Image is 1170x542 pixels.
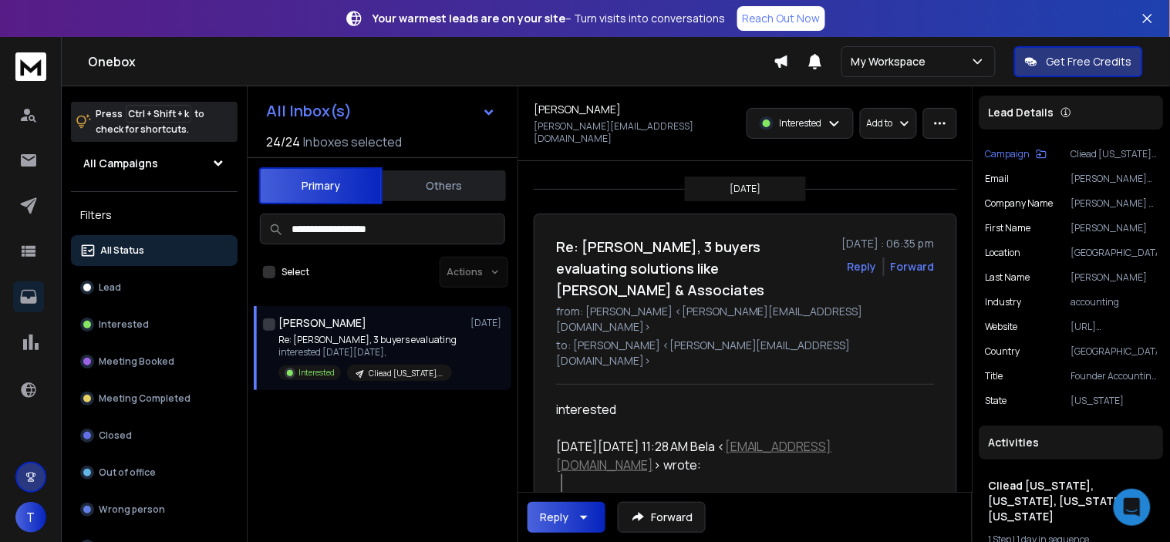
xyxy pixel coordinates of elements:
div: [DATE][DATE] 11:28 AM Bela < > wrote: [556,437,922,474]
p: Press to check for shortcuts. [96,106,204,137]
p: Re: [PERSON_NAME], 3 buyers evaluating [278,334,457,346]
p: Cliead [US_STATE], [US_STATE], [US_STATE] and [US_STATE] [369,368,443,379]
button: All Campaigns [71,148,238,179]
h1: Onebox [88,52,774,71]
p: Country [986,345,1020,358]
h1: Re: [PERSON_NAME], 3 buyers evaluating solutions like [PERSON_NAME] & Associates [556,236,833,301]
button: All Status [71,235,238,266]
p: to: [PERSON_NAME] <[PERSON_NAME][EMAIL_ADDRESS][DOMAIN_NAME]> [556,338,935,369]
span: Ctrl + Shift + k [126,105,191,123]
p: My Workspace [851,54,932,69]
p: [GEOGRAPHIC_DATA] [1071,247,1158,259]
p: First Name [986,222,1031,234]
p: interested [DATE][DATE], [278,346,457,359]
p: location [986,247,1021,259]
p: [DATE] : 06:35 pm [842,236,935,251]
div: Activities [979,426,1164,460]
p: website [986,321,1018,333]
p: [GEOGRAPHIC_DATA] [1071,345,1158,358]
p: Interested [298,367,335,379]
p: title [986,370,1003,382]
p: Interested [99,318,149,331]
h3: Inboxes selected [303,133,402,151]
p: Lead Details [989,105,1054,120]
p: Meeting Completed [99,392,191,405]
p: [PERSON_NAME][EMAIL_ADDRESS][DOMAIN_NAME] [1071,173,1158,185]
p: Add to [867,117,893,130]
img: logo [15,52,46,81]
a: Reach Out Now [737,6,825,31]
p: – Turn visits into conversations [373,11,725,26]
p: Founder Accounting Finance Executive Recruiter [1071,370,1158,382]
p: Campaign [986,148,1030,160]
button: Primary [259,167,383,204]
p: Last Name [986,271,1030,284]
div: Reply [540,510,568,525]
h1: All Inbox(s) [266,103,352,119]
button: Lead [71,272,238,303]
p: Lead [99,281,121,294]
h1: Cliead [US_STATE], [US_STATE], [US_STATE] and [US_STATE] [989,478,1155,524]
strong: Your warmest leads are on your site [373,11,565,25]
p: [PERSON_NAME] [1071,222,1158,234]
h3: Filters [71,204,238,226]
p: Email [986,173,1010,185]
p: Reach Out Now [742,11,821,26]
p: from: [PERSON_NAME] <[PERSON_NAME][EMAIL_ADDRESS][DOMAIN_NAME]> [556,304,935,335]
p: Closed [99,429,132,442]
p: Interested [780,117,822,130]
button: Closed [71,420,238,451]
p: [PERSON_NAME] [1071,271,1158,284]
button: Wrong person [71,494,238,525]
div: Open Intercom Messenger [1114,489,1151,526]
p: Wrong person [99,503,165,516]
label: Select [282,266,309,278]
button: All Inbox(s) [254,96,508,126]
button: Reply [528,502,605,533]
p: [URL][DOMAIN_NAME] [1071,321,1158,333]
p: [US_STATE] [1071,395,1158,407]
span: 24 / 24 [266,133,300,151]
h1: [PERSON_NAME] [534,102,621,117]
button: Others [383,169,506,203]
p: State [986,395,1007,407]
button: T [15,502,46,533]
p: Get Free Credits [1047,54,1132,69]
button: Meeting Completed [71,383,238,414]
button: Campaign [986,148,1047,160]
button: Get Free Credits [1014,46,1143,77]
button: Out of office [71,457,238,488]
p: Meeting Booked [99,355,174,368]
p: [PERSON_NAME][EMAIL_ADDRESS][DOMAIN_NAME] [534,120,737,145]
button: Forward [618,502,706,533]
button: Interested [71,309,238,340]
p: [PERSON_NAME] & Associates [1071,197,1158,210]
p: Cliead [US_STATE], [US_STATE], [US_STATE] and [US_STATE] [1071,148,1158,160]
p: Company Name [986,197,1054,210]
div: interested [556,400,922,419]
div: Forward [891,259,935,274]
button: Meeting Booked [71,346,238,377]
button: Reply [848,259,877,274]
p: industry [986,296,1022,308]
p: [DATE] [730,183,761,195]
p: accounting [1071,296,1158,308]
p: Out of office [99,466,156,479]
p: [DATE] [470,317,505,329]
h1: All Campaigns [83,156,158,171]
p: All Status [100,244,144,257]
h1: [PERSON_NAME] [278,315,366,331]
